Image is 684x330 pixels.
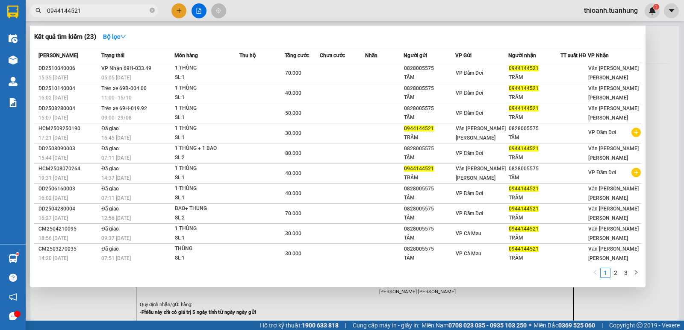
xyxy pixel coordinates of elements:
[175,173,239,183] div: SL: 1
[49,20,56,27] span: environment
[404,153,455,162] div: TÂM
[610,268,621,278] li: 2
[404,184,455,193] div: 0828005575
[509,93,560,102] div: TRÂM
[404,213,455,222] div: TÂM
[174,53,198,58] span: Món hàng
[38,215,68,221] span: 16:27 [DATE]
[285,251,301,257] span: 30.000
[621,268,631,278] li: 3
[509,173,560,182] div: TÂM
[101,65,151,71] span: VP Nhận 69H-033.49
[404,126,434,131] span: 0944144521
[175,73,239,82] div: SL: 1
[634,270,639,275] span: right
[404,254,455,263] div: TÂM
[404,133,455,142] div: TRÂM
[509,254,560,263] div: TRÂM
[38,95,68,101] span: 16:02 [DATE]
[38,75,68,81] span: 15:35 [DATE]
[38,225,99,234] div: CM2504210095
[509,65,539,71] span: 0944144521
[588,53,609,58] span: VP Nhận
[588,85,639,101] span: Văn [PERSON_NAME] [PERSON_NAME]
[9,98,18,107] img: solution-icon
[404,104,455,113] div: 0828005575
[404,204,455,213] div: 0828005575
[38,255,68,261] span: 14:20 [DATE]
[49,6,121,16] b: [PERSON_NAME]
[611,268,620,277] a: 2
[9,254,18,263] img: warehouse-icon
[101,246,119,252] span: Đã giao
[38,155,68,161] span: 15:44 [DATE]
[38,245,99,254] div: CM2503270035
[404,93,455,102] div: TÂM
[150,8,155,13] span: close-circle
[593,270,598,275] span: left
[588,246,639,261] span: Văn [PERSON_NAME] [PERSON_NAME]
[9,312,17,320] span: message
[456,210,484,216] span: VP Đầm Dơi
[404,84,455,93] div: 0828005575
[101,135,131,141] span: 16:45 [DATE]
[590,268,600,278] li: Previous Page
[101,115,132,121] span: 09:00 - 29/08
[509,105,539,111] span: 0944144521
[9,55,18,64] img: warehouse-icon
[509,246,539,252] span: 0944144521
[175,64,239,73] div: 1 THÙNG
[456,231,481,237] span: VP Cà Mau
[9,77,18,86] img: warehouse-icon
[404,245,455,254] div: 0828005575
[101,206,119,212] span: Đã giao
[4,53,148,86] b: GỬI : Văn [PERSON_NAME] [PERSON_NAME]
[103,33,126,40] strong: Bộ lọc
[588,169,616,175] span: VP Đầm Dơi
[38,204,99,213] div: DD2504280004
[285,70,301,76] span: 70.000
[150,7,155,15] span: close-circle
[285,170,301,176] span: 40.000
[38,164,99,173] div: HCM2508070264
[455,53,472,58] span: VP Gửi
[38,144,99,153] div: DD2508090003
[35,8,41,14] span: search
[101,215,131,221] span: 12:56 [DATE]
[9,34,18,43] img: warehouse-icon
[509,113,560,122] div: TRÂM
[404,64,455,73] div: 0828005575
[631,268,641,278] li: Next Page
[4,19,163,29] li: 85 [PERSON_NAME]
[101,155,131,161] span: 07:11 [DATE]
[47,6,148,15] input: Tìm tên, số ĐT hoặc mã đơn
[101,105,147,111] span: Trên xe 69H-019.92
[175,153,239,163] div: SL: 2
[120,34,126,40] span: down
[38,235,68,241] span: 18:56 [DATE]
[38,184,99,193] div: DD2506160003
[588,206,639,221] span: Văn [PERSON_NAME] [PERSON_NAME]
[509,133,560,142] div: TÂM
[509,234,560,242] div: TRÂM
[404,73,455,82] div: TÂM
[456,90,484,96] span: VP Đầm Dơi
[404,234,455,242] div: TÂM
[101,53,124,58] span: Trạng thái
[4,29,163,40] li: 02839.63.63.63
[38,115,68,121] span: 15:07 [DATE]
[631,168,641,177] span: plus-circle
[239,53,256,58] span: Thu hộ
[285,110,301,116] span: 50.000
[175,93,239,102] div: SL: 1
[404,53,427,58] span: Người gửi
[175,224,239,234] div: 1 THÙNG
[285,231,301,237] span: 30.000
[175,164,239,173] div: 1 THÙNG
[509,85,539,91] span: 0944144521
[38,84,99,93] div: DD2510140004
[101,195,131,201] span: 07:11 [DATE]
[600,268,610,278] li: 1
[509,164,560,173] div: 0828005575
[7,6,18,18] img: logo-vxr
